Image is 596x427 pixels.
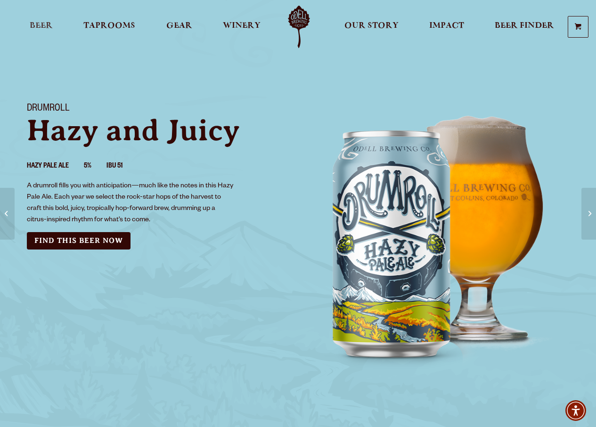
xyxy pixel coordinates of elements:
[423,6,470,48] a: Impact
[24,6,59,48] a: Beer
[27,181,235,226] p: A drumroll fills you with anticipation—much like the notes in this Hazy Pale Ale. Each year we se...
[84,161,106,173] li: 5%
[77,6,141,48] a: Taprooms
[344,22,399,30] span: Our Story
[106,161,138,173] li: IBU 51
[160,6,198,48] a: Gear
[223,22,261,30] span: Winery
[338,6,405,48] a: Our Story
[281,6,317,48] a: Odell Home
[27,161,84,173] li: Hazy Pale Ale
[30,22,53,30] span: Beer
[166,22,192,30] span: Gear
[565,400,586,421] div: Accessibility Menu
[495,22,554,30] span: Beer Finder
[83,22,135,30] span: Taprooms
[27,232,131,250] a: Find this Beer Now
[489,6,560,48] a: Beer Finder
[217,6,267,48] a: Winery
[429,22,464,30] span: Impact
[27,115,287,145] p: Hazy and Juicy
[27,103,287,115] h1: Drumroll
